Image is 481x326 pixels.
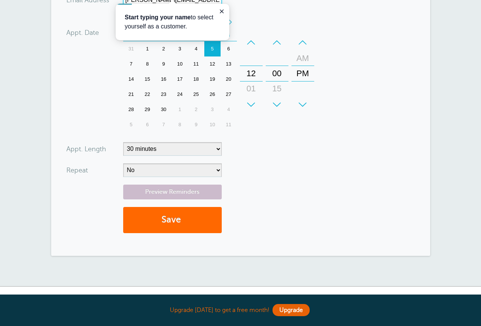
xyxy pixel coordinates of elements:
[155,41,172,56] div: Tuesday, September 2
[155,87,172,102] div: 23
[204,102,221,117] div: Friday, October 3
[139,56,155,72] div: 8
[172,56,188,72] div: Wednesday, September 10
[221,41,237,56] div: 6
[204,72,221,87] div: 19
[188,41,204,56] div: 4
[123,117,139,132] div: 5
[221,117,237,132] div: 11
[139,56,155,72] div: Monday, September 8
[188,72,204,87] div: 18
[188,102,204,117] div: Thursday, October 2
[188,56,204,72] div: Thursday, September 11
[155,102,172,117] div: Tuesday, September 30
[155,56,172,72] div: Tuesday, September 9
[139,72,155,87] div: Monday, September 15
[139,41,155,56] div: Monday, September 1
[139,102,155,117] div: 29
[123,72,139,87] div: 14
[221,41,237,56] div: Saturday, September 6
[188,72,204,87] div: Thursday, September 18
[204,87,221,102] div: 26
[294,51,312,66] div: AM
[204,87,221,102] div: Friday, September 26
[221,87,237,102] div: 27
[66,29,99,36] label: Appt. Date
[123,41,139,56] div: Sunday, August 31
[242,81,260,96] div: 01
[188,102,204,117] div: 2
[155,117,172,132] div: Tuesday, October 7
[223,14,237,30] div: Next Year
[172,72,188,87] div: 17
[123,72,139,87] div: Sunday, September 14
[139,87,155,102] div: Monday, September 22
[116,4,229,40] iframe: tooltip
[172,117,188,132] div: 8
[51,302,430,318] div: Upgrade [DATE] to get a free month!
[268,81,286,96] div: 15
[139,41,155,56] div: 1
[123,207,222,233] button: Save
[172,72,188,87] div: Wednesday, September 17
[172,87,188,102] div: 24
[172,102,188,117] div: 1
[172,87,188,102] div: Wednesday, September 24
[123,102,139,117] div: Sunday, September 28
[204,56,221,72] div: 12
[123,117,139,132] div: Sunday, October 5
[221,102,237,117] div: Saturday, October 4
[66,146,106,152] label: Appt. Length
[172,41,188,56] div: Wednesday, September 3
[139,72,155,87] div: 15
[139,87,155,102] div: 22
[204,102,221,117] div: 3
[123,102,139,117] div: 28
[273,304,310,316] a: Upgrade
[155,72,172,87] div: 16
[204,41,221,56] div: Friday, September 5
[172,41,188,56] div: 3
[172,56,188,72] div: 10
[155,117,172,132] div: 7
[139,117,155,132] div: 6
[155,41,172,56] div: 2
[155,102,172,117] div: 30
[172,117,188,132] div: Wednesday, October 8
[188,117,204,132] div: Thursday, October 9
[221,87,237,102] div: Saturday, September 27
[123,56,139,72] div: 7
[204,72,221,87] div: Friday, September 19
[221,72,237,87] div: Saturday, September 20
[155,56,172,72] div: 9
[188,117,204,132] div: 9
[139,102,155,117] div: Monday, September 29
[294,66,312,81] div: PM
[188,56,204,72] div: 11
[139,117,155,132] div: Monday, October 6
[123,87,139,102] div: Sunday, September 21
[266,35,288,112] div: Minutes
[155,72,172,87] div: Tuesday, September 16
[123,56,139,72] div: Sunday, September 7
[204,117,221,132] div: 10
[188,87,204,102] div: Thursday, September 25
[204,41,221,56] div: 5
[240,35,263,112] div: Hours
[221,56,237,72] div: Saturday, September 13
[123,87,139,102] div: 21
[268,96,286,111] div: 30
[204,117,221,132] div: Friday, October 10
[155,87,172,102] div: Tuesday, September 23
[242,66,260,81] div: 12
[204,56,221,72] div: Friday, September 12
[242,96,260,111] div: 02
[172,102,188,117] div: Wednesday, October 1
[66,167,88,174] label: Repeat
[221,102,237,117] div: 4
[123,185,222,199] a: Preview Reminders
